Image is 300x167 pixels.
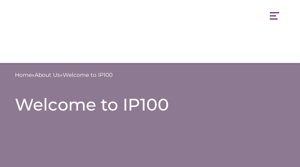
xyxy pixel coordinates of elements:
span: Welcome to IP100 [63,71,113,79]
a: About Us [35,71,60,79]
img: Metis Partners [15,4,42,63]
span: » » [15,71,113,79]
h1: Welcome to IP100 [15,95,285,114]
a: Home [15,71,32,79]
